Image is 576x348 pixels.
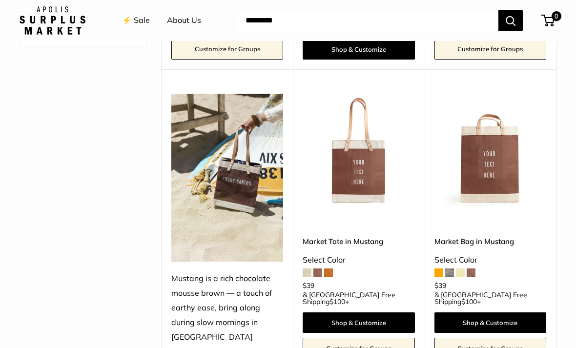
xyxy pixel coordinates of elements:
a: Market Tote in MustangMarket Tote in Mustang [303,94,414,205]
a: Customize for Groups [434,38,546,60]
a: 0 [542,15,555,26]
a: Market Bag in Mustang [434,236,546,247]
span: $39 [303,281,314,290]
a: Market Tote in Mustang [303,236,414,247]
div: Select Color [434,253,546,267]
a: Shop & Customize [434,312,546,333]
a: Shop & Customize [303,312,414,333]
img: Market Tote in Mustang [303,94,414,205]
img: Market Bag in Mustang [434,94,546,205]
a: Shop & Customize [303,39,414,60]
a: Market Bag in MustangMarket Bag in Mustang [434,94,546,205]
span: $39 [434,281,446,290]
span: $100 [329,297,345,306]
a: ⚡️ Sale [122,13,150,28]
a: Customize for Groups [171,38,283,60]
a: About Us [167,13,201,28]
img: Apolis: Surplus Market [20,6,85,35]
span: & [GEOGRAPHIC_DATA] Free Shipping + [303,291,414,305]
input: Search... [238,10,498,31]
button: Search [498,10,523,31]
div: Select Color [303,253,414,267]
span: $100 [461,297,477,306]
span: 0 [552,11,561,21]
img: Mustang is a rich chocolate mousse brown — a touch of earthy ease, bring along during slow mornin... [171,94,283,262]
span: & [GEOGRAPHIC_DATA] Free Shipping + [434,291,546,305]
